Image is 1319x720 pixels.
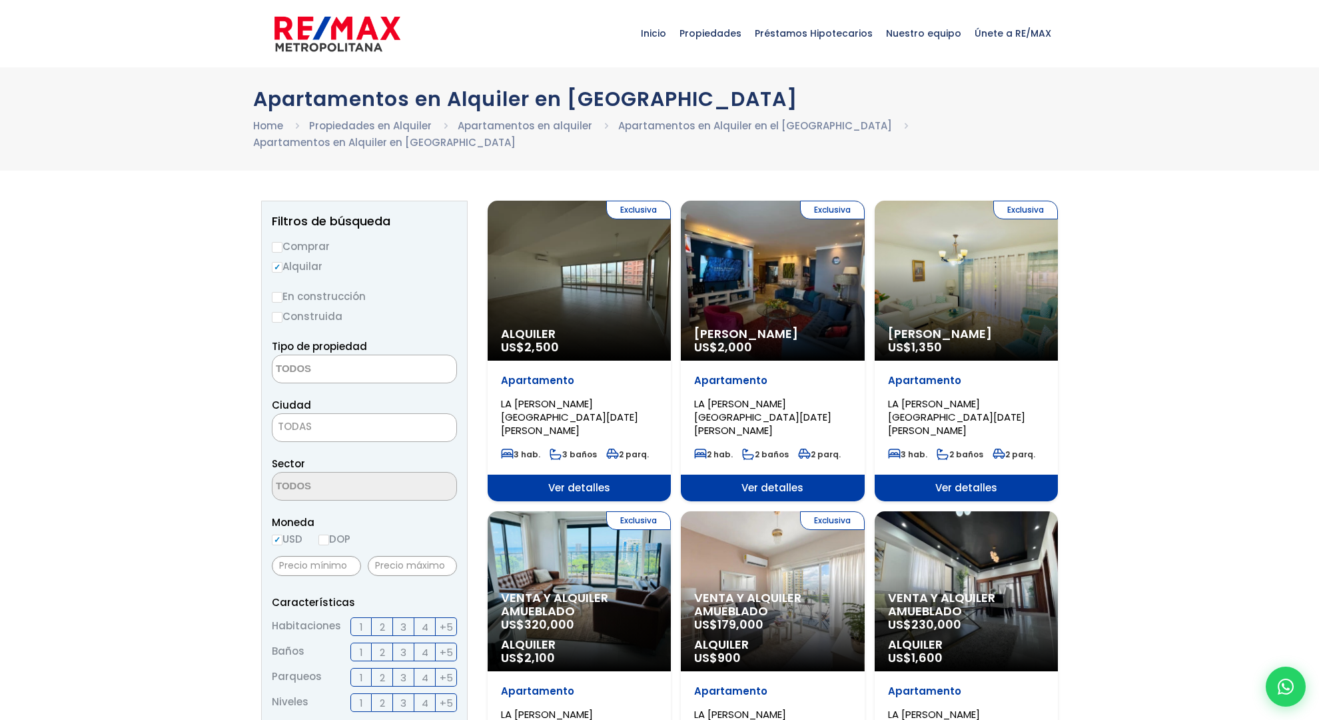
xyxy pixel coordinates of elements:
span: [PERSON_NAME] [694,327,851,341]
span: 1,350 [911,339,942,355]
span: 3 hab. [888,449,927,460]
span: Parqueos [272,668,322,687]
span: 2 parq. [993,449,1035,460]
span: 3 [400,644,406,661]
span: US$ [501,339,559,355]
span: Nuestro equipo [879,13,968,53]
span: 2 parq. [606,449,649,460]
label: Comprar [272,238,457,255]
span: 2 baños [742,449,789,460]
span: Exclusiva [800,201,865,219]
span: 2,100 [524,649,555,666]
h2: Filtros de búsqueda [272,215,457,228]
span: LA [PERSON_NAME][GEOGRAPHIC_DATA][DATE][PERSON_NAME] [694,397,831,437]
span: US$ [888,649,943,666]
span: Sector [272,457,305,471]
label: USD [272,531,302,547]
label: Construida [272,308,457,325]
span: 3 [400,669,406,686]
span: Ver detalles [681,475,864,501]
p: Apartamento [501,374,658,387]
span: 3 [400,619,406,635]
span: 2,500 [524,339,559,355]
p: Apartamento [694,685,851,698]
span: Venta y alquiler amueblado [501,591,658,618]
span: Préstamos Hipotecarios [748,13,879,53]
span: Alquiler [501,327,658,341]
label: Alquilar [272,258,457,275]
input: Construida [272,312,282,323]
span: [PERSON_NAME] [888,327,1045,341]
span: Niveles [272,693,308,712]
span: 1 [360,695,363,711]
span: Alquiler [888,638,1045,651]
span: Exclusiva [993,201,1058,219]
span: TODAS [272,417,456,436]
span: Ver detalles [875,475,1058,501]
span: LA [PERSON_NAME][GEOGRAPHIC_DATA][DATE][PERSON_NAME] [888,397,1025,437]
input: Precio mínimo [272,556,361,576]
span: Venta y alquiler amueblado [694,591,851,618]
a: Home [253,119,283,133]
span: US$ [501,649,555,666]
span: 2 [380,644,385,661]
span: 4 [422,619,428,635]
span: Únete a RE/MAX [968,13,1058,53]
span: US$ [694,649,741,666]
p: Características [272,594,457,611]
span: Ciudad [272,398,311,412]
span: 3 [400,695,406,711]
span: US$ [888,616,961,633]
span: Exclusiva [606,201,671,219]
span: 3 baños [550,449,597,460]
span: 2,000 [717,339,752,355]
a: Exclusiva [PERSON_NAME] US$1,350 Apartamento LA [PERSON_NAME][GEOGRAPHIC_DATA][DATE][PERSON_NAME]... [875,201,1058,501]
span: 2 parq. [798,449,841,460]
span: 2 [380,695,385,711]
span: 1,600 [911,649,943,666]
span: 900 [717,649,741,666]
span: US$ [501,616,574,633]
span: 3 hab. [501,449,540,460]
span: TODAS [272,413,457,442]
input: USD [272,535,282,545]
a: Apartamentos en Alquiler en el [GEOGRAPHIC_DATA] [618,119,892,133]
span: 1 [360,669,363,686]
a: Exclusiva [PERSON_NAME] US$2,000 Apartamento LA [PERSON_NAME][GEOGRAPHIC_DATA][DATE][PERSON_NAME]... [681,201,864,501]
span: TODAS [278,419,312,433]
input: Alquilar [272,262,282,273]
span: Exclusiva [606,511,671,530]
input: Precio máximo [368,556,457,576]
span: 2 baños [937,449,983,460]
span: Ver detalles [488,475,671,501]
span: Venta y alquiler amueblado [888,591,1045,618]
span: 4 [422,669,428,686]
span: LA [PERSON_NAME][GEOGRAPHIC_DATA][DATE][PERSON_NAME] [501,397,638,437]
span: Inicio [634,13,673,53]
span: +5 [440,695,453,711]
span: 4 [422,695,428,711]
input: En construcción [272,292,282,303]
span: 230,000 [911,616,961,633]
span: Moneda [272,514,457,531]
span: 4 [422,644,428,661]
p: Apartamento [501,685,658,698]
input: DOP [318,535,329,545]
img: remax-metropolitana-logo [274,14,400,54]
span: US$ [694,616,763,633]
span: Habitaciones [272,617,341,636]
textarea: Search [272,473,402,501]
h1: Apartamentos en Alquiler en [GEOGRAPHIC_DATA] [253,87,1066,111]
span: 320,000 [524,616,574,633]
span: US$ [694,339,752,355]
span: 179,000 [717,616,763,633]
p: Apartamento [694,374,851,387]
span: +5 [440,669,453,686]
span: Alquiler [694,638,851,651]
span: +5 [440,644,453,661]
span: Tipo de propiedad [272,339,367,353]
span: 2 [380,669,385,686]
span: Exclusiva [800,511,865,530]
span: 1 [360,644,363,661]
span: +5 [440,619,453,635]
